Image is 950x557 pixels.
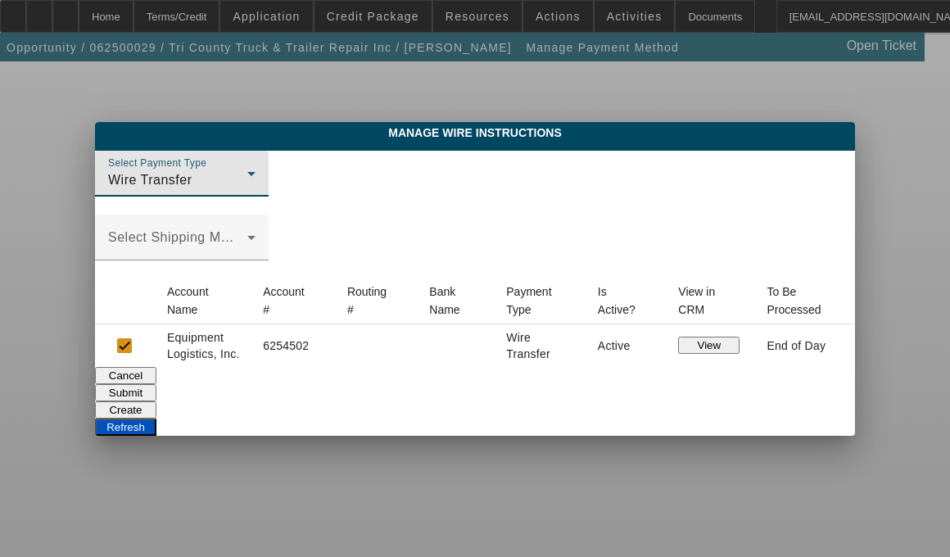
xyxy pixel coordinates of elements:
div: Routing # [347,283,390,319]
div: Is Active? [598,283,653,319]
td: Wire Transfer [493,324,585,367]
div: To Be Processed [767,283,842,319]
span: Wire Transfer [108,173,192,187]
td: Equipment Logistics, Inc. [154,324,250,367]
div: Account Name [167,283,237,319]
span: Manage Wire Instructions [107,126,843,139]
div: View in CRM [678,283,740,319]
div: Payment Type [506,283,559,319]
div: Routing # [347,283,403,319]
div: Account # [263,283,321,319]
button: Create [95,401,156,419]
td: End of Day [753,324,855,367]
div: Bank Name [429,283,468,319]
div: Payment Type [506,283,572,319]
div: Account Name [167,283,224,319]
td: 6254502 [250,324,334,367]
mat-label: Select Shipping Method [108,230,256,244]
button: Submit [95,384,156,401]
div: Is Active? [598,283,639,319]
td: Active [585,324,666,367]
div: View in CRM [678,283,728,319]
mat-label: Select Payment Type [108,157,206,168]
button: Refresh [95,419,156,436]
button: View [678,337,740,354]
div: Account # [263,283,307,319]
div: Bank Name [429,283,480,319]
button: Cancel [95,367,156,384]
div: To Be Processed [767,283,830,319]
